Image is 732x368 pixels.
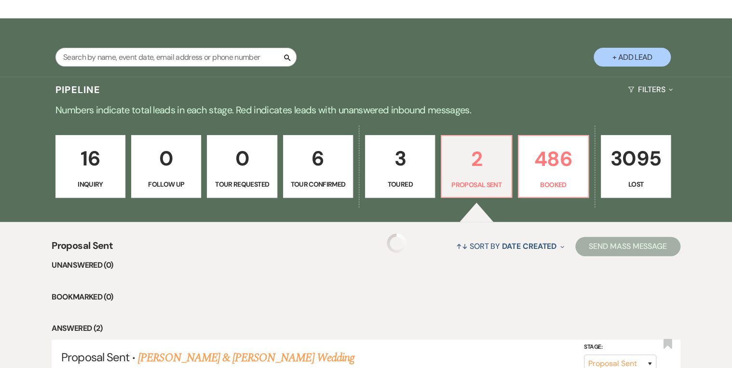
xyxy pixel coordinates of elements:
[607,142,664,175] p: 3095
[371,179,429,190] p: Toured
[138,349,354,367] a: [PERSON_NAME] & [PERSON_NAME] Wedding
[441,135,512,198] a: 2Proposal Sent
[62,142,119,175] p: 16
[19,102,713,118] p: Numbers indicate total leads in each stage. Red indicates leads with unanswered inbound messages.
[52,291,680,303] li: Bookmarked (0)
[624,77,677,102] button: Filters
[575,237,680,256] button: Send Mass Message
[213,142,271,175] p: 0
[452,233,568,259] button: Sort By Date Created
[387,233,406,253] img: loading spinner
[518,135,589,198] a: 486Booked
[584,342,656,353] label: Stage:
[456,241,468,251] span: ↑↓
[283,135,353,198] a: 6Tour Confirmed
[52,322,680,335] li: Answered (2)
[207,135,277,198] a: 0Tour Requested
[289,179,347,190] p: Tour Confirmed
[289,142,347,175] p: 6
[447,179,505,190] p: Proposal Sent
[594,48,671,67] button: + Add Lead
[525,179,582,190] p: Booked
[61,350,129,365] span: Proposal Sent
[137,142,195,175] p: 0
[52,238,113,259] span: Proposal Sent
[62,179,119,190] p: Inquiry
[447,143,505,175] p: 2
[365,135,435,198] a: 3Toured
[137,179,195,190] p: Follow Up
[601,135,671,198] a: 3095Lost
[55,135,125,198] a: 16Inquiry
[502,241,556,251] span: Date Created
[213,179,271,190] p: Tour Requested
[525,143,582,175] p: 486
[55,48,297,67] input: Search by name, event date, email address or phone number
[607,179,664,190] p: Lost
[371,142,429,175] p: 3
[52,259,680,272] li: Unanswered (0)
[55,83,101,96] h3: Pipeline
[131,135,201,198] a: 0Follow Up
